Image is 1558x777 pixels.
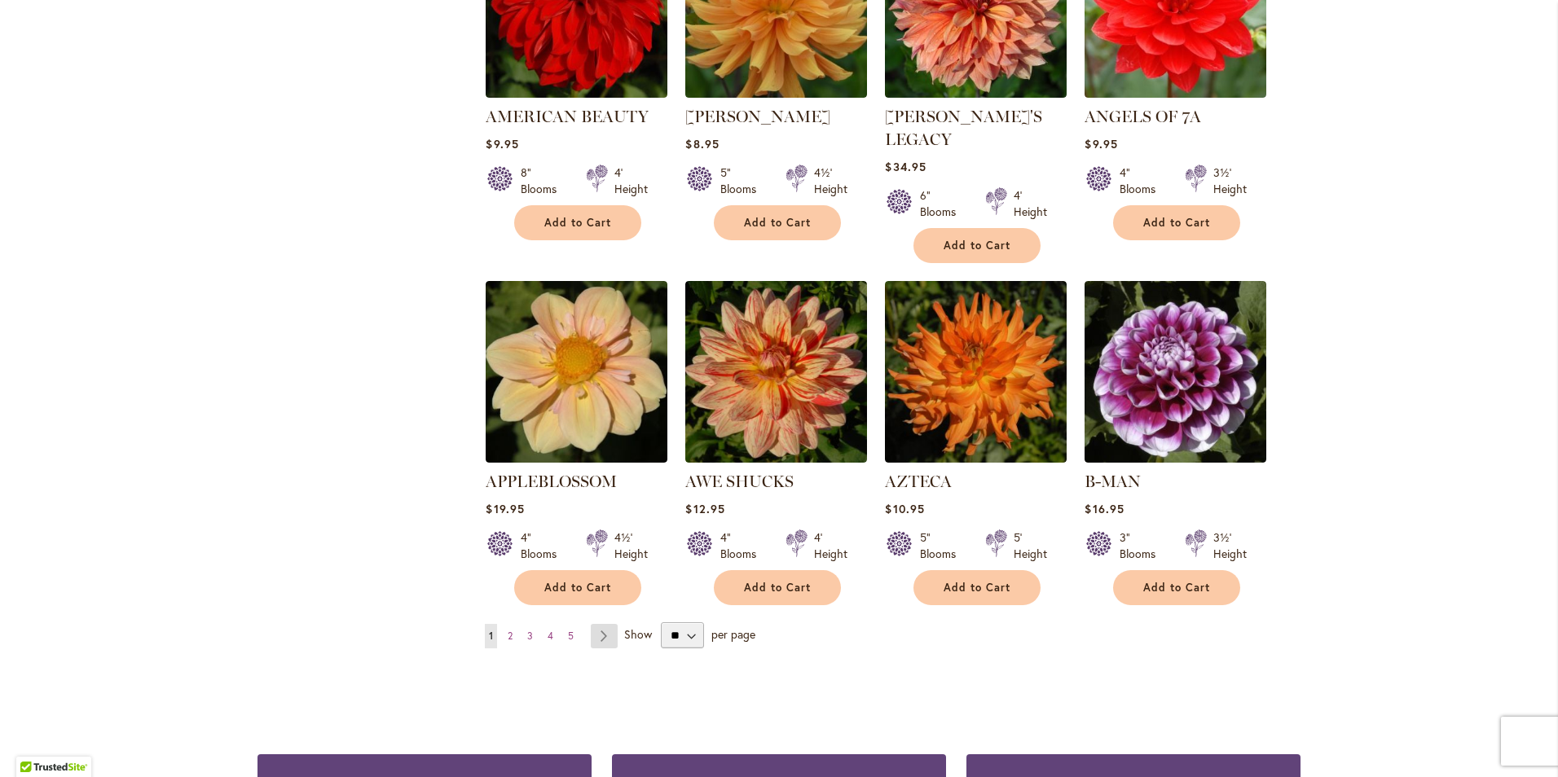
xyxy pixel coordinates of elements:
[1085,281,1266,463] img: B-MAN
[508,630,513,642] span: 2
[527,630,533,642] span: 3
[548,630,553,642] span: 4
[1120,529,1165,562] div: 3" Blooms
[920,529,966,562] div: 5" Blooms
[744,581,811,595] span: Add to Cart
[1085,86,1266,101] a: ANGELS OF 7A
[486,281,667,463] img: APPLEBLOSSOM
[12,719,58,765] iframe: Launch Accessibility Center
[1113,570,1240,605] button: Add to Cart
[486,472,617,491] a: APPLEBLOSSOM
[1085,107,1201,126] a: ANGELS OF 7A
[720,165,766,197] div: 5" Blooms
[514,205,641,240] button: Add to Cart
[521,529,566,562] div: 4" Blooms
[920,187,966,220] div: 6" Blooms
[720,529,766,562] div: 4" Blooms
[685,86,867,101] a: ANDREW CHARLES
[486,450,667,466] a: APPLEBLOSSOM
[544,624,557,648] a: 4
[714,570,841,605] button: Add to Cart
[944,239,1010,252] span: Add to Cart
[913,570,1041,605] button: Add to Cart
[544,581,611,595] span: Add to Cart
[1085,450,1266,466] a: B-MAN
[814,165,847,197] div: 4½' Height
[1085,472,1141,491] a: B-MAN
[1014,529,1047,562] div: 5' Height
[1113,205,1240,240] button: Add to Cart
[885,450,1067,466] a: AZTECA
[1213,165,1247,197] div: 3½' Height
[744,216,811,230] span: Add to Cart
[523,624,537,648] a: 3
[568,630,574,642] span: 5
[714,205,841,240] button: Add to Cart
[885,159,926,174] span: $34.95
[814,529,847,562] div: 4' Height
[913,228,1041,263] button: Add to Cart
[885,472,952,491] a: AZTECA
[685,281,867,463] img: AWE SHUCKS
[521,165,566,197] div: 8" Blooms
[885,86,1067,101] a: Andy's Legacy
[685,472,794,491] a: AWE SHUCKS
[486,86,667,101] a: AMERICAN BEAUTY
[1143,581,1210,595] span: Add to Cart
[486,107,649,126] a: AMERICAN BEAUTY
[1014,187,1047,220] div: 4' Height
[685,501,724,516] span: $12.95
[614,529,648,562] div: 4½' Height
[885,281,1067,463] img: AZTECA
[486,136,518,151] span: $9.95
[685,450,867,466] a: AWE SHUCKS
[1085,136,1117,151] span: $9.95
[544,216,611,230] span: Add to Cart
[885,501,924,516] span: $10.95
[564,624,578,648] a: 5
[489,630,493,642] span: 1
[711,626,755,642] span: per page
[685,107,830,126] a: [PERSON_NAME]
[624,626,652,642] span: Show
[1120,165,1165,197] div: 4" Blooms
[504,624,517,648] a: 2
[486,501,524,516] span: $19.95
[1213,529,1247,562] div: 3½' Height
[885,107,1042,149] a: [PERSON_NAME]'S LEGACY
[614,165,648,197] div: 4' Height
[685,136,719,151] span: $8.95
[1085,501,1124,516] span: $16.95
[514,570,641,605] button: Add to Cart
[1143,216,1210,230] span: Add to Cart
[944,581,1010,595] span: Add to Cart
